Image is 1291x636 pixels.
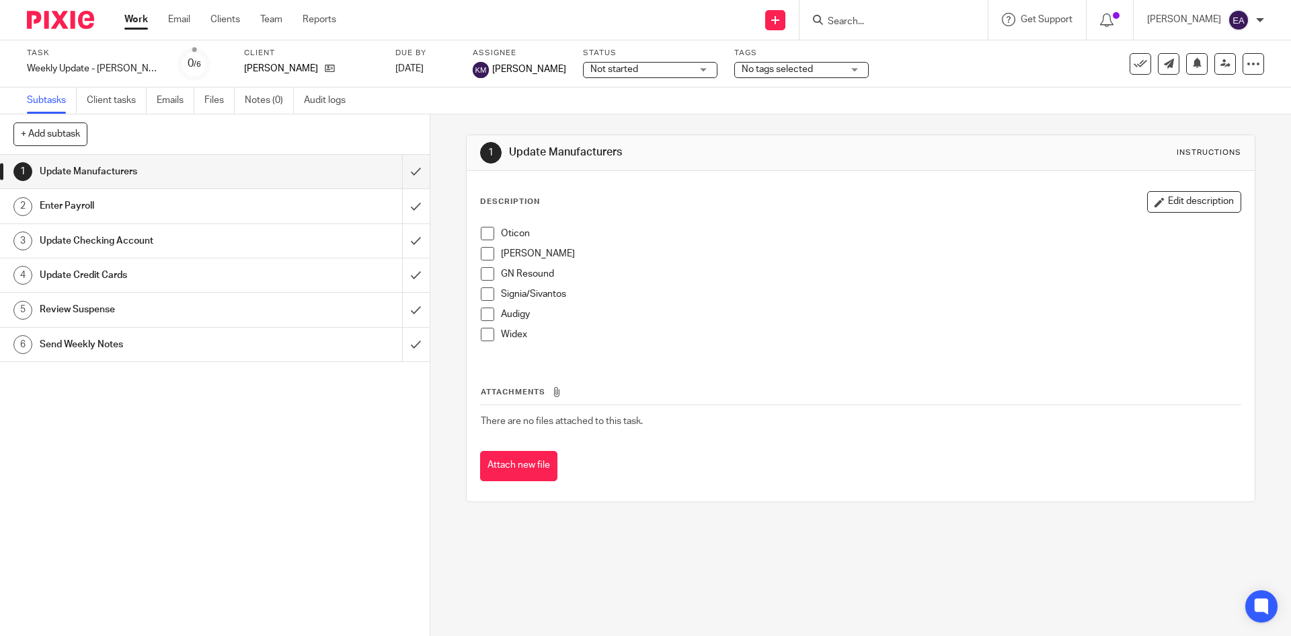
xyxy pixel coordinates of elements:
[40,231,272,251] h1: Update Checking Account
[1177,147,1241,158] div: Instructions
[210,13,240,26] a: Clients
[304,87,356,114] a: Audit logs
[303,13,336,26] a: Reports
[87,87,147,114] a: Client tasks
[13,301,32,320] div: 5
[473,48,566,59] label: Assignee
[13,197,32,216] div: 2
[480,197,540,207] p: Description
[501,247,1240,260] p: [PERSON_NAME]
[40,162,272,182] h1: Update Manufacturers
[509,145,890,160] h1: Update Manufacturers
[40,299,272,320] h1: Review Suspense
[204,87,235,114] a: Files
[27,87,77,114] a: Subtasks
[583,48,717,59] label: Status
[590,65,638,74] span: Not started
[826,16,947,28] input: Search
[480,451,557,481] button: Attach new file
[188,56,201,71] div: 0
[27,48,161,59] label: Task
[13,162,32,181] div: 1
[481,417,643,426] span: There are no files attached to this task.
[13,266,32,285] div: 4
[27,62,161,75] div: Weekly Update - [PERSON_NAME]
[501,287,1240,301] p: Signia/Sivantos
[27,11,94,29] img: Pixie
[13,122,87,145] button: + Add subtask
[1228,9,1249,31] img: svg%3E
[734,48,869,59] label: Tags
[501,328,1240,341] p: Widex
[473,62,489,78] img: svg%3E
[1021,15,1072,24] span: Get Support
[244,48,379,59] label: Client
[194,61,201,68] small: /6
[13,335,32,354] div: 6
[501,308,1240,321] p: Audigy
[260,13,282,26] a: Team
[27,62,161,75] div: Weekly Update - McGlothlin
[1147,191,1241,213] button: Edit description
[395,48,456,59] label: Due by
[245,87,294,114] a: Notes (0)
[244,62,318,75] p: [PERSON_NAME]
[40,265,272,285] h1: Update Credit Cards
[13,232,32,250] div: 3
[157,87,194,114] a: Emails
[501,227,1240,240] p: Oticon
[501,267,1240,281] p: GN Resound
[395,64,424,73] span: [DATE]
[742,65,813,74] span: No tags selected
[492,63,566,76] span: [PERSON_NAME]
[481,388,545,396] span: Attachments
[168,13,190,26] a: Email
[40,196,272,216] h1: Enter Payroll
[40,334,272,355] h1: Send Weekly Notes
[1147,13,1221,26] p: [PERSON_NAME]
[480,142,502,164] div: 1
[124,13,148,26] a: Work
